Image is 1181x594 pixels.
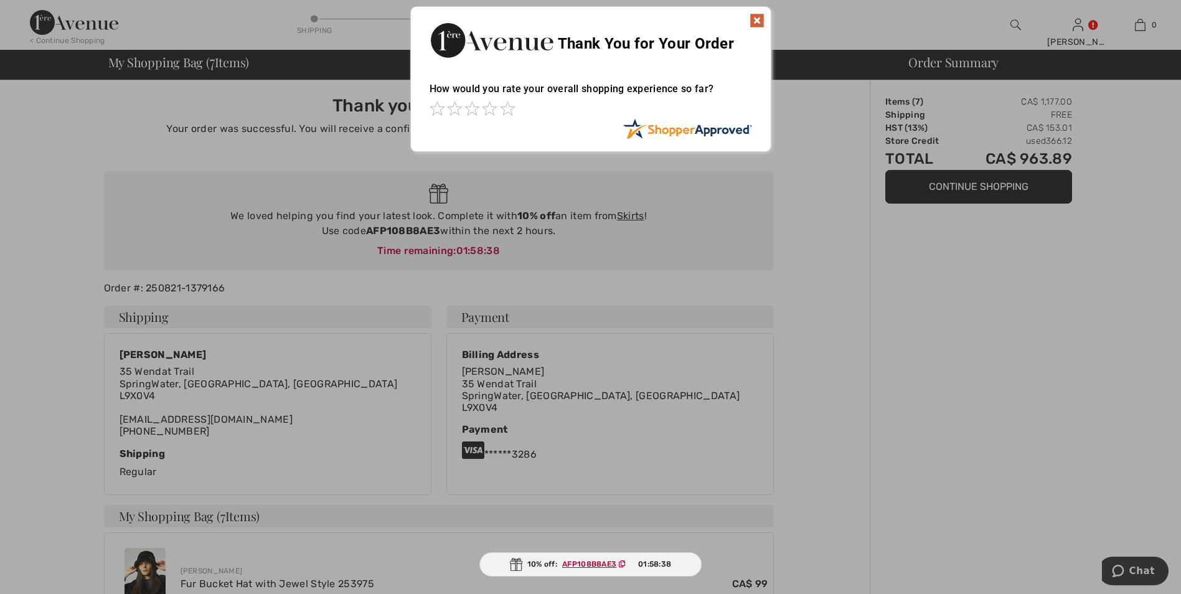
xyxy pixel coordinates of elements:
[430,70,752,118] div: How would you rate your overall shopping experience so far?
[479,552,702,577] div: 10% off:
[750,13,765,28] img: x
[27,9,53,20] span: Chat
[510,558,522,571] img: Gift.svg
[558,35,734,52] span: Thank You for Your Order
[562,560,616,568] ins: AFP108B8AE3
[638,559,671,570] span: 01:58:38
[430,19,554,61] img: Thank You for Your Order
